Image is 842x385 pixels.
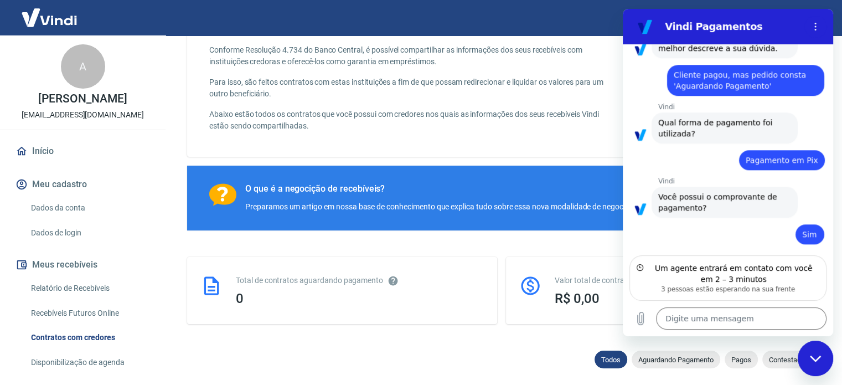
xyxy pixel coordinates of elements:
[789,8,829,28] button: Sair
[245,183,702,194] div: O que é a negocição de recebíveis?
[209,76,618,100] p: Para isso, são feitos contratos com estas instituições a fim de que possam redirecionar e liquida...
[27,197,152,219] a: Dados da conta
[798,341,833,376] iframe: Botão para abrir a janela de mensagens, conversa em andamento
[236,291,484,306] div: 0
[38,93,127,105] p: [PERSON_NAME]
[632,356,720,364] span: Aguardando Pagamento
[209,109,618,132] p: Abaixo estão todos os contratos que você possui com credores nos quais as informações dos seus re...
[725,356,758,364] span: Pagos
[725,351,758,368] div: Pagos
[22,109,144,121] p: [EMAIL_ADDRESS][DOMAIN_NAME]
[209,44,618,68] p: Conforme Resolução 4.734 do Banco Central, é possível compartilhar as informações dos seus recebí...
[555,275,803,286] div: Valor total de contratos aguardando pagamento
[209,183,236,206] img: Ícone com um ponto de interrogação.
[13,1,85,34] img: Vindi
[13,172,152,197] button: Meu cadastro
[762,356,815,364] span: Contestados
[632,351,720,368] div: Aguardando Pagamento
[61,44,105,89] div: A
[13,139,152,163] a: Início
[236,275,484,286] div: Total de contratos aguardando pagamento
[27,277,152,300] a: Relatório de Recebíveis
[595,356,627,364] span: Todos
[27,302,152,325] a: Recebíveis Futuros Online
[27,351,152,374] a: Disponibilização de agenda
[595,351,627,368] div: Todos
[13,253,152,277] button: Meus recebíveis
[245,201,702,213] div: Preparamos um artigo em nossa base de conhecimento que explica tudo sobre essa nova modalidade de...
[27,326,152,349] a: Contratos com credores
[555,291,600,306] span: R$ 0,00
[27,222,152,244] a: Dados de login
[388,275,399,286] svg: Esses contratos não se referem à Vindi, mas sim a outras instituições.
[762,351,815,368] div: Contestados
[623,9,833,336] iframe: Janela de mensagens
